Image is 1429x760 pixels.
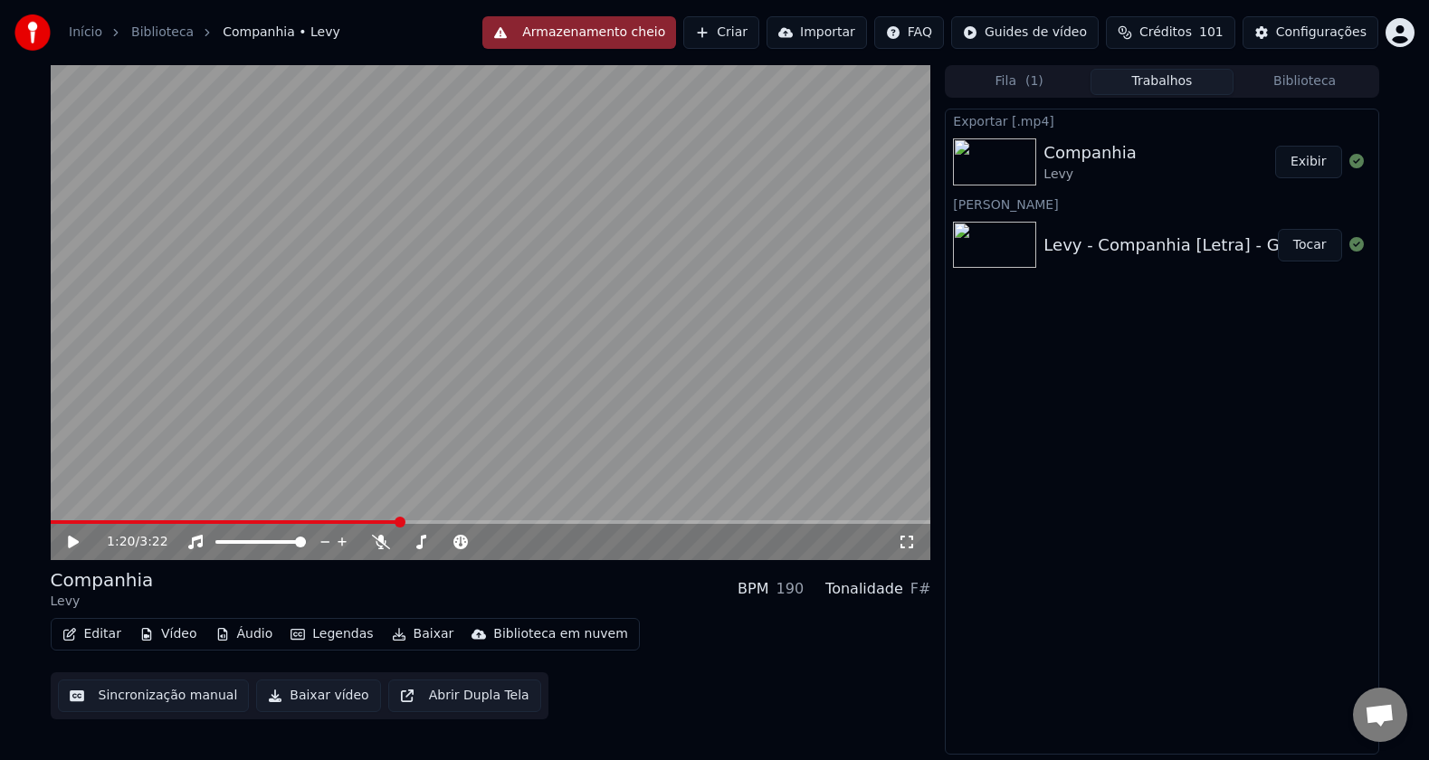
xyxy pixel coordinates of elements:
[51,567,154,593] div: Companhia
[388,679,541,712] button: Abrir Dupla Tela
[776,578,805,600] div: 190
[683,16,759,49] button: Criar
[1043,166,1136,184] div: Levy
[948,69,1091,95] button: Fila
[107,533,150,551] div: /
[132,622,205,647] button: Vídeo
[482,16,676,49] button: Armazenamento cheio
[69,24,102,42] a: Início
[58,679,250,712] button: Sincronização manual
[946,193,1377,214] div: [PERSON_NAME]
[1139,24,1192,42] span: Créditos
[1043,140,1136,166] div: Companhia
[1234,69,1377,95] button: Biblioteca
[1275,146,1342,178] button: Exibir
[910,578,931,600] div: F#
[946,109,1377,131] div: Exportar [.mp4]
[131,24,194,42] a: Biblioteca
[223,24,340,42] span: Companhia • Levy
[1199,24,1224,42] span: 101
[951,16,1099,49] button: Guides de vídeo
[51,593,154,611] div: Levy
[738,578,768,600] div: BPM
[385,622,462,647] button: Baixar
[256,679,380,712] button: Baixar vídeo
[208,622,281,647] button: Áudio
[1106,16,1235,49] button: Créditos101
[55,622,129,647] button: Editar
[493,625,628,643] div: Biblioteca em nuvem
[14,14,51,51] img: youka
[1276,24,1367,42] div: Configurações
[825,578,903,600] div: Tonalidade
[283,622,380,647] button: Legendas
[107,533,135,551] span: 1:20
[139,533,167,551] span: 3:22
[1278,229,1342,261] button: Tocar
[1353,688,1407,742] div: Conversa aberta
[767,16,867,49] button: Importar
[874,16,944,49] button: FAQ
[1243,16,1378,49] button: Configurações
[1025,72,1043,90] span: ( 1 )
[69,24,340,42] nav: breadcrumb
[1091,69,1234,95] button: Trabalhos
